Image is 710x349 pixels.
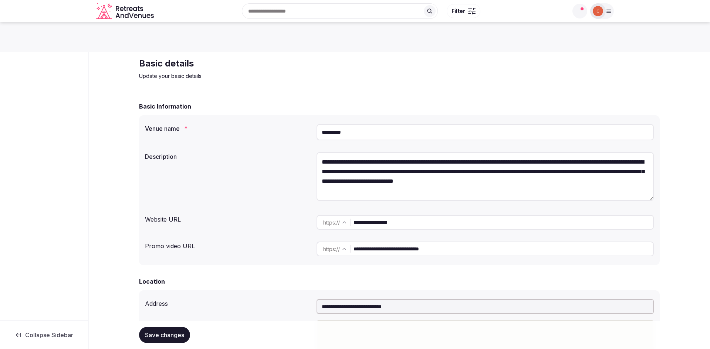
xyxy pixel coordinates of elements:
[447,4,480,18] button: Filter
[139,327,190,343] button: Save changes
[25,331,73,339] span: Collapse Sidebar
[593,6,603,16] img: Catalina
[452,7,465,15] span: Filter
[139,102,191,111] h2: Basic Information
[96,3,155,20] a: Visit the homepage
[6,327,82,343] button: Collapse Sidebar
[96,3,155,20] svg: Retreats and Venues company logo
[139,277,165,286] h2: Location
[145,212,311,224] div: Website URL
[145,239,311,250] div: Promo video URL
[145,331,184,339] span: Save changes
[145,126,311,131] label: Venue name
[145,154,311,160] label: Description
[139,58,388,69] h2: Basic details
[139,72,388,80] p: Update your basic details
[145,296,311,308] div: Address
